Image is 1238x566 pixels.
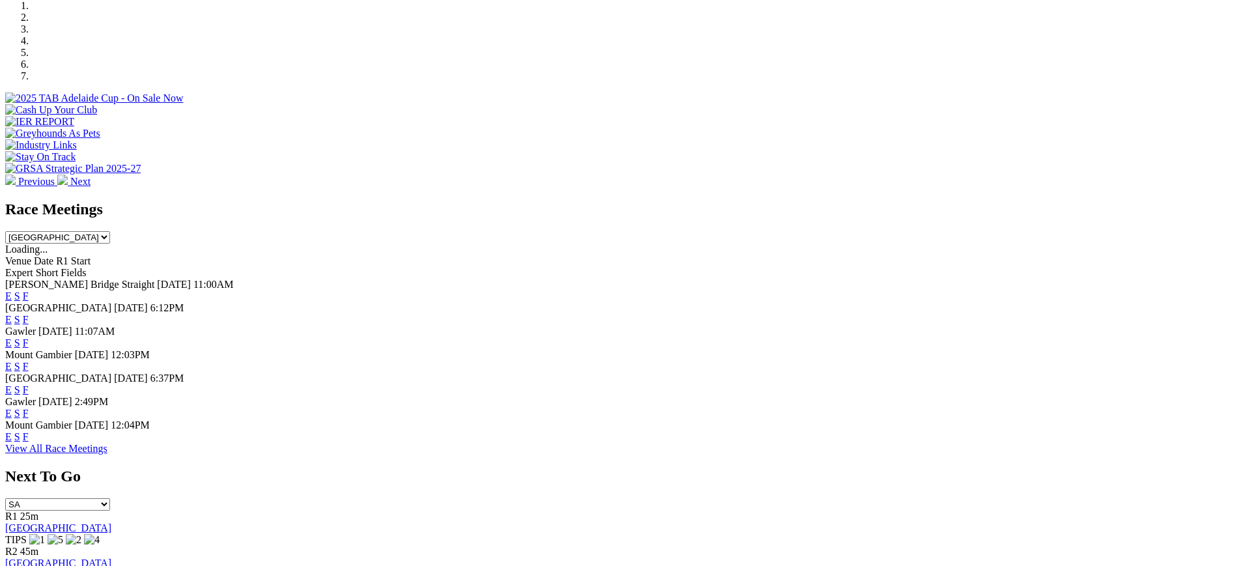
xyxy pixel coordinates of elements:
[5,326,36,337] span: Gawler
[5,163,141,175] img: GRSA Strategic Plan 2025-27
[23,314,29,325] a: F
[157,279,191,290] span: [DATE]
[14,337,20,348] a: S
[23,384,29,395] a: F
[5,468,1233,485] h2: Next To Go
[150,302,184,313] span: 6:12PM
[114,373,148,384] span: [DATE]
[150,373,184,384] span: 6:37PM
[5,419,72,431] span: Mount Gambier
[20,511,38,522] span: 25m
[61,267,86,278] span: Fields
[57,175,68,185] img: chevron-right-pager-white.svg
[5,104,97,116] img: Cash Up Your Club
[70,176,91,187] span: Next
[66,534,81,546] img: 2
[57,176,91,187] a: Next
[5,431,12,442] a: E
[5,373,111,384] span: [GEOGRAPHIC_DATA]
[14,408,20,419] a: S
[5,302,111,313] span: [GEOGRAPHIC_DATA]
[5,511,18,522] span: R1
[5,92,184,104] img: 2025 TAB Adelaide Cup - On Sale Now
[5,128,100,139] img: Greyhounds As Pets
[23,337,29,348] a: F
[75,419,109,431] span: [DATE]
[29,534,45,546] img: 1
[5,314,12,325] a: E
[5,349,72,360] span: Mount Gambier
[36,267,59,278] span: Short
[5,534,27,545] span: TIPS
[5,546,18,557] span: R2
[23,290,29,302] a: F
[14,314,20,325] a: S
[5,151,76,163] img: Stay On Track
[5,279,154,290] span: [PERSON_NAME] Bridge Straight
[5,175,16,185] img: chevron-left-pager-white.svg
[5,201,1233,218] h2: Race Meetings
[5,267,33,278] span: Expert
[193,279,234,290] span: 11:00AM
[75,396,109,407] span: 2:49PM
[111,419,150,431] span: 12:04PM
[5,139,77,151] img: Industry Links
[5,522,111,533] a: [GEOGRAPHIC_DATA]
[84,534,100,546] img: 4
[14,431,20,442] a: S
[14,384,20,395] a: S
[5,244,48,255] span: Loading...
[5,361,12,372] a: E
[14,290,20,302] a: S
[20,546,38,557] span: 45m
[48,534,63,546] img: 5
[23,361,29,372] a: F
[5,176,57,187] a: Previous
[5,443,107,454] a: View All Race Meetings
[75,349,109,360] span: [DATE]
[38,396,72,407] span: [DATE]
[56,255,91,266] span: R1 Start
[5,384,12,395] a: E
[14,361,20,372] a: S
[75,326,115,337] span: 11:07AM
[23,431,29,442] a: F
[5,255,31,266] span: Venue
[111,349,150,360] span: 12:03PM
[38,326,72,337] span: [DATE]
[5,396,36,407] span: Gawler
[18,176,55,187] span: Previous
[23,408,29,419] a: F
[5,337,12,348] a: E
[5,408,12,419] a: E
[5,116,74,128] img: IER REPORT
[34,255,53,266] span: Date
[114,302,148,313] span: [DATE]
[5,290,12,302] a: E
